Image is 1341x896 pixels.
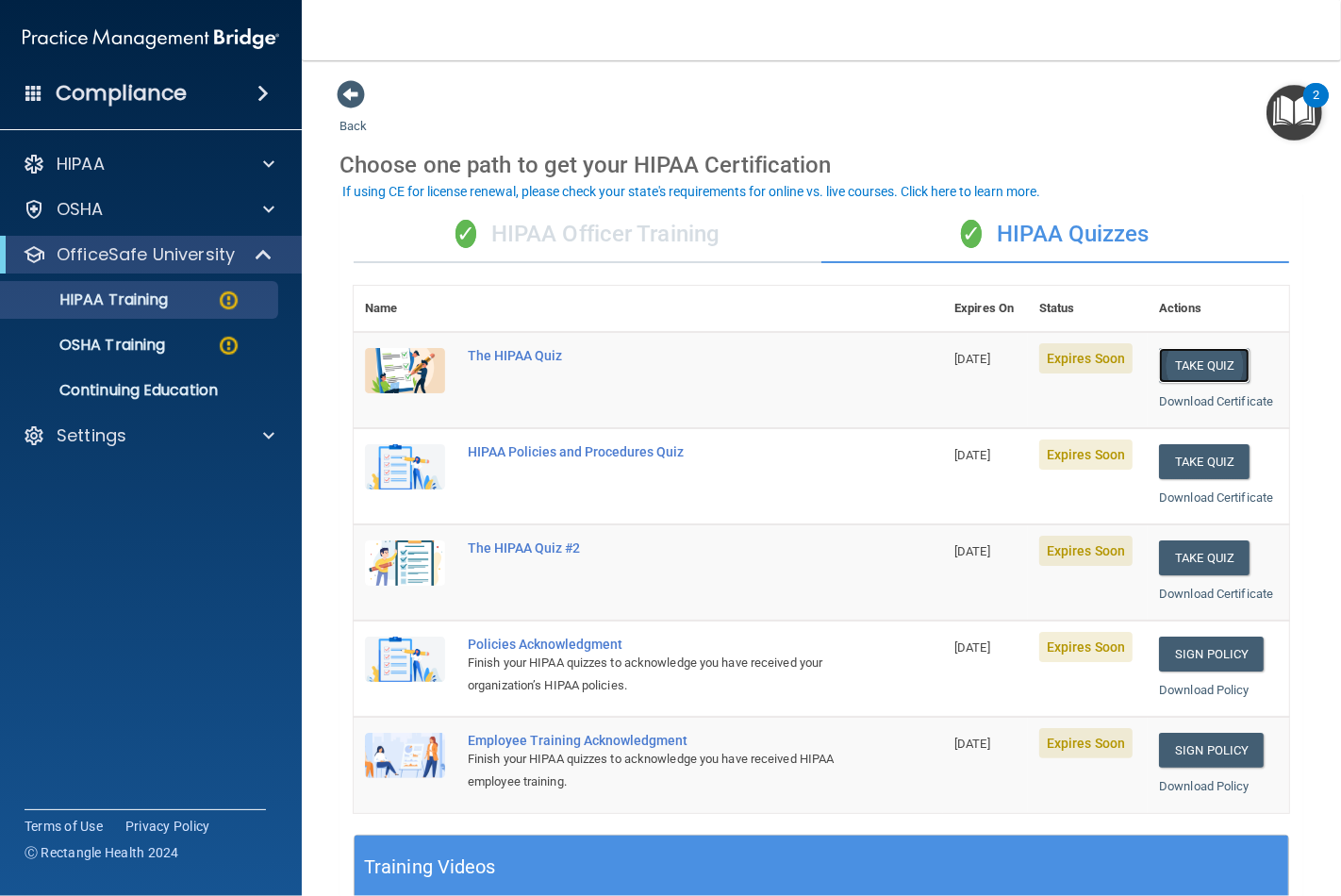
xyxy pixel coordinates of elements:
[954,448,990,462] span: [DATE]
[354,286,456,332] th: Name
[1313,95,1319,120] div: 2
[25,817,103,836] a: Terms of Use
[57,198,104,221] p: OSHA
[468,748,849,793] div: Finish your HIPAA quizzes to acknowledge you have received HIPAA employee training.
[364,851,496,884] h5: Training Videos
[12,336,165,355] p: OSHA Training
[1159,348,1250,383] button: Take Quiz
[1159,587,1273,601] a: Download Certificate
[821,207,1289,263] div: HIPAA Quizzes
[56,80,187,107] h4: Compliance
[342,185,1040,198] div: If using CE for license renewal, please check your state's requirements for online vs. live cours...
[57,243,235,266] p: OfficeSafe University
[1148,286,1289,332] th: Actions
[125,817,210,836] a: Privacy Policy
[339,96,367,133] a: Back
[1028,286,1148,332] th: Status
[468,444,849,459] div: HIPAA Policies and Procedures Quiz
[468,733,849,748] div: Employee Training Acknowledgment
[23,424,274,447] a: Settings
[57,424,126,447] p: Settings
[1039,632,1133,662] span: Expires Soon
[468,652,849,697] div: Finish your HIPAA quizzes to acknowledge you have received your organization’s HIPAA policies.
[217,289,240,312] img: warning-circle.0cc9ac19.png
[468,348,849,363] div: The HIPAA Quiz
[25,843,179,862] span: Ⓒ Rectangle Health 2024
[339,182,1043,201] button: If using CE for license renewal, please check your state's requirements for online vs. live cours...
[954,352,990,366] span: [DATE]
[1159,540,1250,575] button: Take Quiz
[954,640,990,655] span: [DATE]
[1159,637,1264,672] a: Sign Policy
[12,381,270,400] p: Continuing Education
[217,334,240,357] img: warning-circle.0cc9ac19.png
[1159,490,1273,505] a: Download Certificate
[1159,733,1264,768] a: Sign Policy
[57,153,105,175] p: HIPAA
[468,637,849,652] div: Policies Acknowledgment
[954,544,990,558] span: [DATE]
[1039,728,1133,758] span: Expires Soon
[23,20,279,58] img: PMB logo
[12,290,168,309] p: HIPAA Training
[23,198,274,221] a: OSHA
[943,286,1028,332] th: Expires On
[1159,683,1250,697] a: Download Policy
[954,737,990,751] span: [DATE]
[1039,440,1133,470] span: Expires Soon
[1159,444,1250,479] button: Take Quiz
[1039,536,1133,566] span: Expires Soon
[468,540,849,556] div: The HIPAA Quiz #2
[23,243,273,266] a: OfficeSafe University
[1266,85,1322,141] button: Open Resource Center, 2 new notifications
[23,153,274,175] a: HIPAA
[354,207,821,263] div: HIPAA Officer Training
[1039,343,1133,373] span: Expires Soon
[961,220,982,248] span: ✓
[339,138,1303,192] div: Choose one path to get your HIPAA Certification
[1159,779,1250,793] a: Download Policy
[455,220,476,248] span: ✓
[1159,394,1273,408] a: Download Certificate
